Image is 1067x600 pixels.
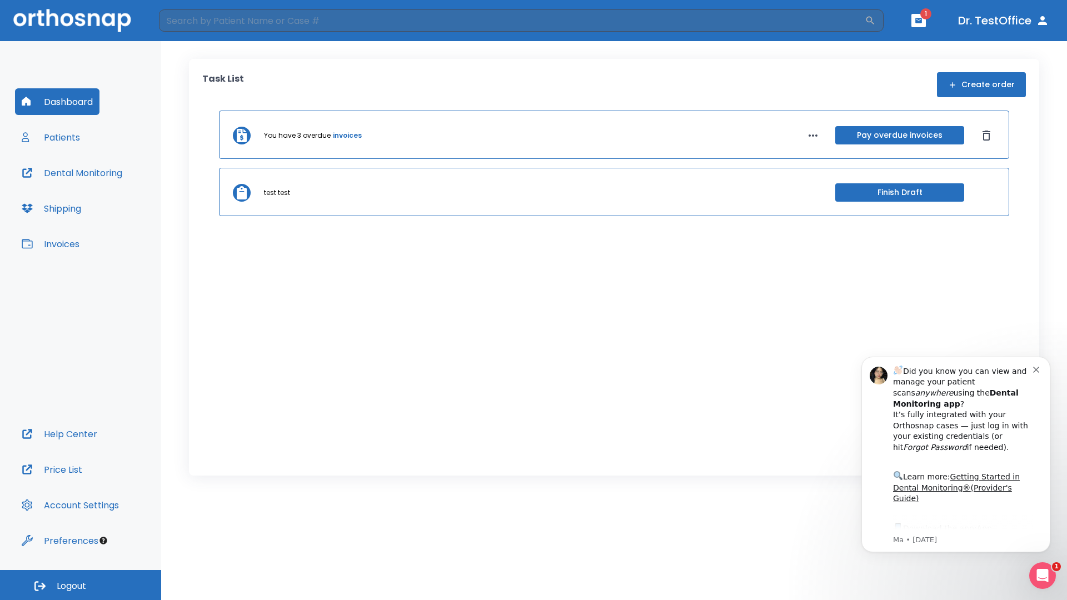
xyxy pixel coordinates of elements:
[15,195,88,222] button: Shipping
[920,8,931,19] span: 1
[15,88,99,115] button: Dashboard
[15,527,105,554] button: Preferences
[1029,562,1056,589] iframe: Intercom live chat
[48,181,188,238] div: Download the app: | ​ Let us know if you need help getting started!
[13,9,131,32] img: Orthosnap
[15,421,104,447] button: Help Center
[98,536,108,546] div: Tooltip anchor
[15,492,126,518] button: Account Settings
[57,580,86,592] span: Logout
[333,131,362,141] a: invoices
[15,456,89,483] button: Price List
[845,340,1067,570] iframe: Intercom notifications message
[15,124,87,151] button: Patients
[264,188,290,198] p: test test
[15,159,129,186] button: Dental Monitoring
[835,126,964,144] button: Pay overdue invoices
[15,231,86,257] button: Invoices
[202,72,244,97] p: Task List
[48,195,188,205] p: Message from Ma, sent 3w ago
[937,72,1026,97] button: Create order
[159,9,865,32] input: Search by Patient Name or Case #
[978,127,995,144] button: Dismiss
[835,183,964,202] button: Finish Draft
[188,24,197,33] button: Dismiss notification
[264,131,331,141] p: You have 3 overdue
[48,184,147,204] a: App Store
[1052,562,1061,571] span: 1
[954,11,1054,31] button: Dr. TestOffice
